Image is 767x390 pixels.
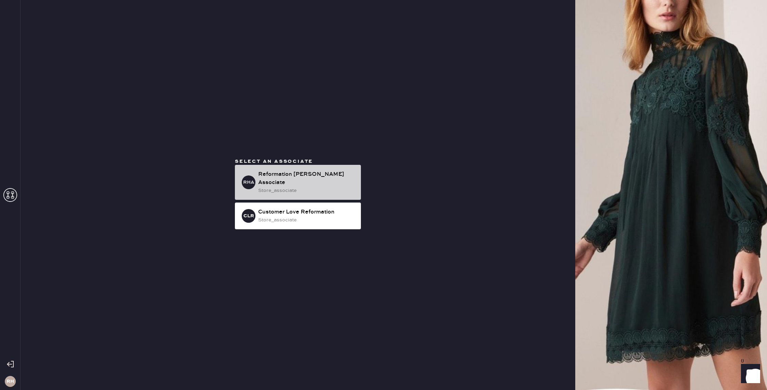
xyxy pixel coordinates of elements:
h3: RHA [243,180,254,185]
h3: CLR [243,214,254,218]
div: Reformation [PERSON_NAME] Associate [258,170,355,187]
div: store_associate [258,216,355,224]
div: store_associate [258,187,355,194]
div: Customer Love Reformation [258,208,355,216]
h3: RH [7,379,14,384]
span: Select an associate [235,158,313,164]
iframe: Front Chat [734,359,764,389]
